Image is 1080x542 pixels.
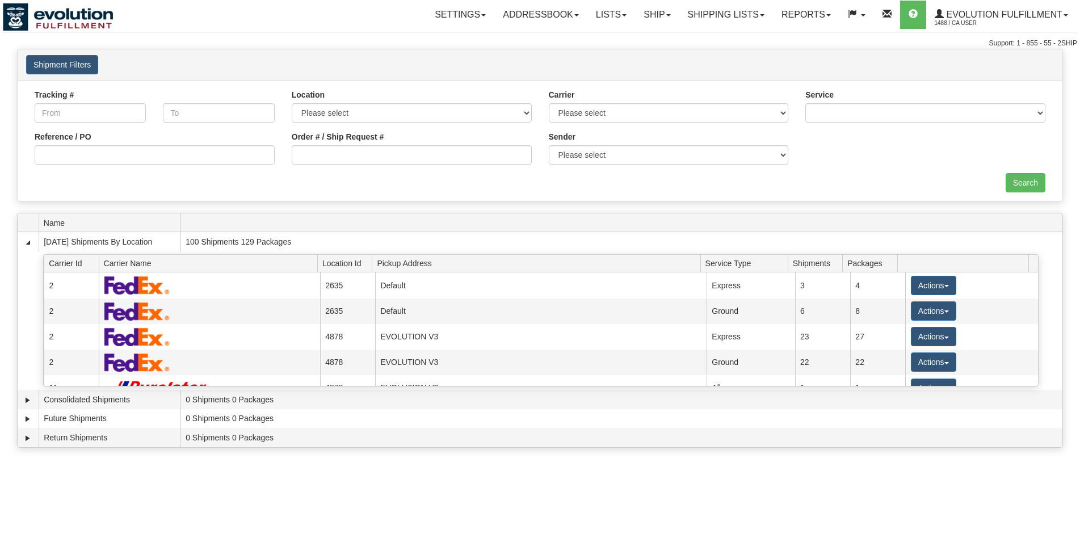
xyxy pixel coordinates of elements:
a: Ship [635,1,679,29]
td: 2 [44,272,99,298]
input: Search [1006,173,1045,192]
div: Support: 1 - 855 - 55 - 2SHIP [3,39,1077,48]
iframe: chat widget [1054,213,1079,329]
td: Express [707,272,795,298]
a: Settings [426,1,494,29]
span: 1488 / CA User [935,18,1020,29]
td: 1 [795,375,850,401]
span: Service Type [705,254,788,272]
label: Sender [549,131,575,142]
span: Evolution Fulfillment [944,10,1062,19]
span: Shipments [793,254,843,272]
img: FedEx Express® [104,353,170,372]
label: Order # / Ship Request # [292,131,384,142]
td: Consolidated Shipments [39,390,180,409]
a: Addressbook [494,1,587,29]
td: 27 [850,324,905,350]
td: 4878 [320,324,375,350]
a: Expand [22,413,33,425]
td: 0 Shipments 0 Packages [180,409,1062,428]
td: All [707,375,795,401]
input: To [163,103,274,123]
td: 8 [850,299,905,324]
td: Return Shipments [39,428,180,447]
input: From [35,103,146,123]
button: Actions [911,352,956,372]
a: Expand [22,394,33,406]
a: Evolution Fulfillment 1488 / CA User [926,1,1077,29]
span: Location Id [322,254,372,272]
a: Lists [587,1,635,29]
button: Actions [911,327,956,346]
span: Carrier Name [104,254,318,272]
button: Actions [911,276,956,295]
td: 22 [795,350,850,375]
span: Packages [847,254,897,272]
label: Location [292,89,325,100]
span: Pickup Address [377,254,700,272]
img: logo1488.jpg [3,3,114,31]
td: EVOLUTION V3 [375,375,707,401]
td: Express [707,324,795,350]
span: Name [44,214,180,232]
td: Default [375,272,707,298]
td: 100 Shipments 129 Packages [180,232,1062,251]
td: 2 [44,350,99,375]
label: Tracking # [35,89,74,100]
img: FedEx Express® [104,327,170,346]
button: Actions [911,301,956,321]
td: 0 Shipments 0 Packages [180,390,1062,409]
a: Collapse [22,237,33,248]
button: Shipment Filters [26,55,98,74]
td: EVOLUTION V3 [375,324,707,350]
img: FedEx Express® [104,302,170,321]
td: 11 [44,375,99,401]
td: 2635 [320,272,375,298]
a: Shipping lists [679,1,773,29]
td: 3 [795,272,850,298]
label: Reference / PO [35,131,91,142]
button: Actions [911,379,956,398]
td: 0 Shipments 0 Packages [180,428,1062,447]
td: 22 [850,350,905,375]
td: Ground [707,299,795,324]
td: 4878 [320,350,375,375]
td: 2635 [320,299,375,324]
td: Ground [707,350,795,375]
span: Carrier Id [49,254,99,272]
td: 23 [795,324,850,350]
td: 2 [44,299,99,324]
td: 1 [850,375,905,401]
td: 4878 [320,375,375,401]
label: Carrier [549,89,575,100]
td: 6 [795,299,850,324]
img: FedEx Express® [104,276,170,295]
td: 2 [44,324,99,350]
td: 4 [850,272,905,298]
td: EVOLUTION V3 [375,350,707,375]
td: Future Shipments [39,409,180,428]
a: Expand [22,432,33,444]
td: [DATE] Shipments By Location [39,232,180,251]
img: Purolator [104,380,212,396]
td: Default [375,299,707,324]
a: Reports [773,1,839,29]
label: Service [805,89,834,100]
